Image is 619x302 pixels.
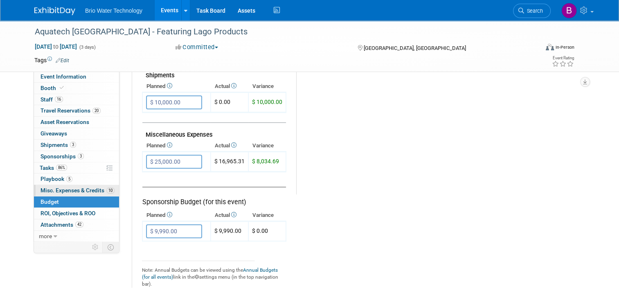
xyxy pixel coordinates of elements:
[106,187,115,194] span: 10
[248,81,286,92] th: Variance
[513,4,551,18] a: Search
[34,151,119,162] a: Sponsorships3
[70,142,76,148] span: 3
[252,99,282,105] span: $ 10,000.00
[34,94,119,105] a: Staff16
[41,176,72,182] span: Playbook
[561,3,577,18] img: Brandye Gahagan
[41,107,101,114] span: Travel Reservations
[75,221,83,228] span: 42
[211,81,248,92] th: Actual
[364,45,466,51] span: [GEOGRAPHIC_DATA], [GEOGRAPHIC_DATA]
[34,7,75,15] img: ExhibitDay
[41,187,115,194] span: Misc. Expenses & Credits
[34,231,119,242] a: more
[34,219,119,230] a: Attachments42
[41,73,86,80] span: Event Information
[34,196,119,207] a: Budget
[85,7,142,14] span: Brio Water Technology
[252,228,268,234] span: $ 0.00
[524,8,543,14] span: Search
[34,43,77,50] span: [DATE] [DATE]
[78,153,84,159] span: 3
[79,45,96,50] span: (3 days)
[211,140,248,151] th: Actual
[546,44,554,50] img: Format-Inperson.png
[41,85,65,91] span: Booth
[41,142,76,148] span: Shipments
[211,92,248,113] td: $ 0.00
[34,208,119,219] a: ROI, Objectives & ROO
[56,58,69,63] a: Edit
[142,263,286,288] div: Note: Annual Budgets can be viewed using the link in the settings menu (in the top navigation bar).
[142,210,211,221] th: Planned
[248,210,286,221] th: Variance
[41,130,67,137] span: Giveaways
[34,56,69,64] td: Tags
[142,187,286,207] div: Sponsorship Budget (for this event)
[495,43,574,55] div: Event Format
[142,81,211,92] th: Planned
[34,185,119,196] a: Misc. Expenses & Credits10
[55,96,63,102] span: 16
[41,119,89,125] span: Asset Reservations
[211,221,248,241] td: $ 9,990.00
[40,165,67,171] span: Tasks
[34,83,119,94] a: Booth
[552,56,574,60] div: Event Rating
[142,256,286,263] div: _______________________________________________________
[34,105,119,116] a: Travel Reservations20
[52,43,60,50] span: to
[41,96,63,103] span: Staff
[34,128,119,139] a: Giveaways
[142,123,286,140] td: Miscellaneous Expenses
[252,158,279,165] span: $ 8,034.69
[39,233,52,239] span: more
[56,165,67,171] span: 86%
[92,108,101,114] span: 20
[34,117,119,128] a: Asset Reservations
[41,221,83,228] span: Attachments
[66,176,72,182] span: 5
[34,140,119,151] a: Shipments3
[211,152,248,172] td: $ 16,965.31
[32,25,529,39] div: Aquatech [GEOGRAPHIC_DATA] - Featuring Lago Products
[88,242,103,252] td: Personalize Event Tab Strip
[60,86,64,90] i: Booth reservation complete
[41,198,59,205] span: Budget
[173,43,221,52] button: Committed
[142,140,211,151] th: Planned
[41,210,95,216] span: ROI, Objectives & ROO
[103,242,119,252] td: Toggle Event Tabs
[34,71,119,82] a: Event Information
[34,162,119,174] a: Tasks86%
[34,174,119,185] a: Playbook5
[211,210,248,221] th: Actual
[555,44,574,50] div: In-Person
[41,153,84,160] span: Sponsorships
[248,140,286,151] th: Variance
